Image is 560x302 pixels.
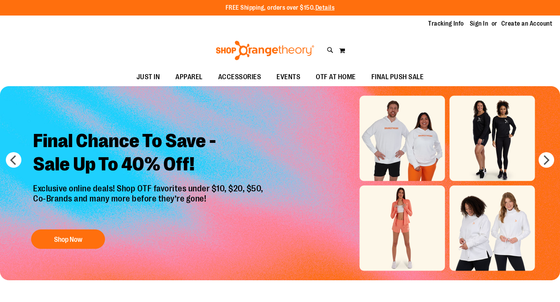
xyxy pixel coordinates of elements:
[308,68,364,86] a: OTF AT HOME
[129,68,168,86] a: JUST IN
[218,68,261,86] span: ACCESSORIES
[470,19,488,28] a: Sign In
[215,41,315,60] img: Shop Orangetheory
[27,123,271,184] h2: Final Chance To Save - Sale Up To 40% Off!
[136,68,160,86] span: JUST IN
[226,3,335,12] p: FREE Shipping, orders over $150.
[315,4,335,11] a: Details
[501,19,553,28] a: Create an Account
[371,68,424,86] span: FINAL PUSH SALE
[276,68,300,86] span: EVENTS
[6,152,21,168] button: prev
[175,68,203,86] span: APPAREL
[168,68,210,86] a: APPAREL
[27,184,271,222] p: Exclusive online deals! Shop OTF favorites under $10, $20, $50, Co-Brands and many more before th...
[316,68,356,86] span: OTF AT HOME
[428,19,464,28] a: Tracking Info
[539,152,554,168] button: next
[210,68,269,86] a: ACCESSORIES
[27,123,271,253] a: Final Chance To Save -Sale Up To 40% Off! Exclusive online deals! Shop OTF favorites under $10, $...
[31,229,105,249] button: Shop Now
[269,68,308,86] a: EVENTS
[364,68,432,86] a: FINAL PUSH SALE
